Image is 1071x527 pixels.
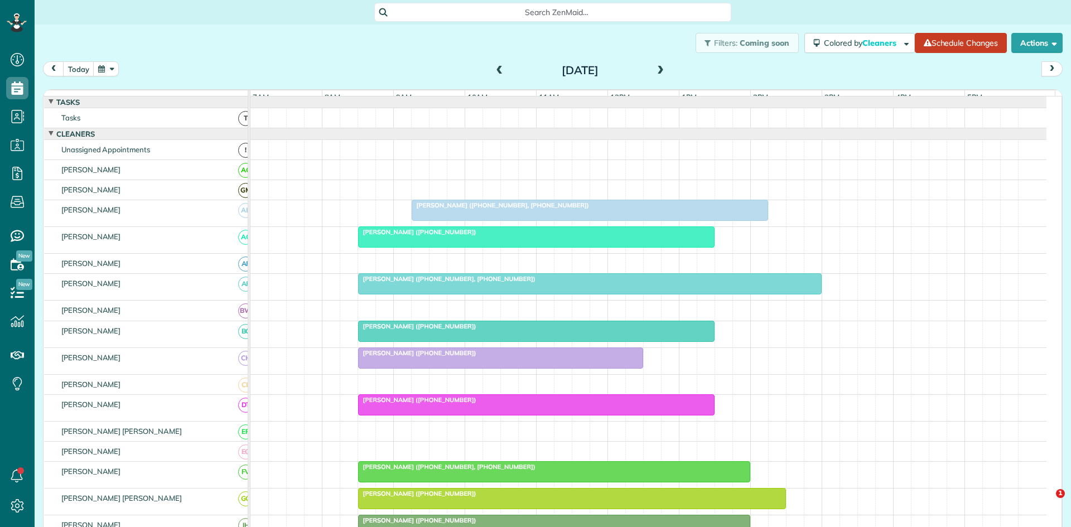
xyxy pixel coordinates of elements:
[322,93,343,101] span: 8am
[59,467,123,476] span: [PERSON_NAME]
[751,93,770,101] span: 2pm
[16,279,32,290] span: New
[59,400,123,409] span: [PERSON_NAME]
[894,93,913,101] span: 4pm
[59,185,123,194] span: [PERSON_NAME]
[1033,489,1060,516] iframe: Intercom live chat
[358,463,536,471] span: [PERSON_NAME] ([PHONE_NUMBER], [PHONE_NUMBER])
[394,93,414,101] span: 9am
[238,203,253,218] span: AB
[59,165,123,174] span: [PERSON_NAME]
[1011,33,1063,53] button: Actions
[238,277,253,292] span: AF
[238,398,253,413] span: DT
[59,447,123,456] span: [PERSON_NAME]
[238,424,253,439] span: EP
[822,93,842,101] span: 3pm
[714,38,737,48] span: Filters:
[862,38,898,48] span: Cleaners
[59,205,123,214] span: [PERSON_NAME]
[54,98,82,107] span: Tasks
[59,113,83,122] span: Tasks
[238,143,253,158] span: !
[59,259,123,268] span: [PERSON_NAME]
[510,64,650,76] h2: [DATE]
[679,93,699,101] span: 1pm
[358,275,536,283] span: [PERSON_NAME] ([PHONE_NUMBER], [PHONE_NUMBER])
[965,93,985,101] span: 5pm
[608,93,632,101] span: 12pm
[59,427,184,436] span: [PERSON_NAME] [PERSON_NAME]
[358,396,477,404] span: [PERSON_NAME] ([PHONE_NUMBER])
[238,491,253,506] span: GG
[16,250,32,262] span: New
[411,201,590,209] span: [PERSON_NAME] ([PHONE_NUMBER], [PHONE_NUMBER])
[740,38,790,48] span: Coming soon
[43,61,64,76] button: prev
[59,380,123,389] span: [PERSON_NAME]
[1056,489,1065,498] span: 1
[238,230,253,245] span: AC
[238,303,253,318] span: BW
[238,324,253,339] span: BC
[358,228,477,236] span: [PERSON_NAME] ([PHONE_NUMBER])
[63,61,94,76] button: today
[59,494,184,502] span: [PERSON_NAME] [PERSON_NAME]
[804,33,915,53] button: Colored byCleaners
[59,145,152,154] span: Unassigned Appointments
[238,183,253,198] span: GM
[238,257,253,272] span: AF
[59,326,123,335] span: [PERSON_NAME]
[59,306,123,315] span: [PERSON_NAME]
[238,111,253,126] span: T
[238,351,253,366] span: CH
[358,516,477,524] span: [PERSON_NAME] ([PHONE_NUMBER])
[238,444,253,460] span: EG
[250,93,271,101] span: 7am
[238,163,253,178] span: AC
[54,129,97,138] span: Cleaners
[59,279,123,288] span: [PERSON_NAME]
[358,490,477,497] span: [PERSON_NAME] ([PHONE_NUMBER])
[238,378,253,393] span: CL
[1041,61,1063,76] button: next
[238,465,253,480] span: FV
[358,349,477,357] span: [PERSON_NAME] ([PHONE_NUMBER])
[915,33,1007,53] a: Schedule Changes
[824,38,900,48] span: Colored by
[537,93,562,101] span: 11am
[59,232,123,241] span: [PERSON_NAME]
[358,322,477,330] span: [PERSON_NAME] ([PHONE_NUMBER])
[465,93,490,101] span: 10am
[59,353,123,362] span: [PERSON_NAME]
